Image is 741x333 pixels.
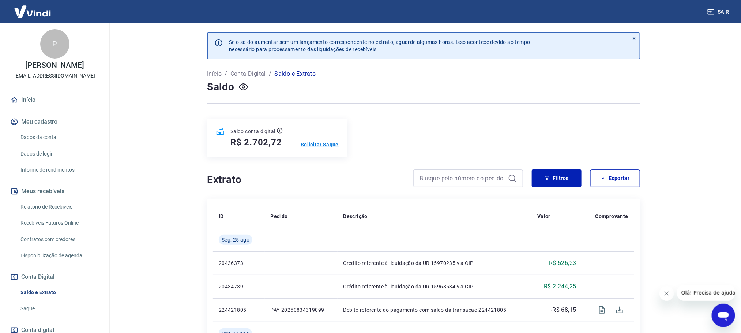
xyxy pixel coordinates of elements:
[25,61,84,69] p: [PERSON_NAME]
[9,183,101,199] button: Meus recebíveis
[219,259,259,267] p: 20436373
[230,136,282,148] h5: R$ 2.702,72
[4,5,61,11] span: Olá! Precisa de ajuda?
[222,236,249,243] span: Seg, 25 ago
[677,285,735,301] iframe: Mensagem da empresa
[18,232,101,247] a: Contratos com credores
[269,70,271,78] p: /
[18,130,101,145] a: Dados da conta
[590,169,640,187] button: Exportar
[230,70,266,78] a: Conta Digital
[343,259,526,267] p: Crédito referente à liquidação da UR 15970235 via CIP
[537,213,550,220] p: Valor
[9,269,101,285] button: Conta Digital
[219,306,259,314] p: 224421805
[271,306,332,314] p: PAY-20250834319099
[40,29,69,59] div: P
[343,306,526,314] p: Débito referente ao pagamento com saldo da transação 224421805
[9,114,101,130] button: Meu cadastro
[225,70,227,78] p: /
[9,92,101,108] a: Início
[18,285,101,300] a: Saldo e Extrato
[18,162,101,177] a: Informe de rendimentos
[274,70,316,78] p: Saldo e Extrato
[230,128,275,135] p: Saldo conta digital
[207,172,405,187] h4: Extrato
[9,0,56,23] img: Vindi
[18,248,101,263] a: Disponibilização de agenda
[219,283,259,290] p: 20434739
[18,199,101,214] a: Relatório de Recebíveis
[532,169,582,187] button: Filtros
[207,70,222,78] a: Início
[595,213,628,220] p: Comprovante
[659,286,674,301] iframe: Fechar mensagem
[551,306,576,314] p: -R$ 68,15
[271,213,288,220] p: Pedido
[229,38,530,53] p: Se o saldo aumentar sem um lançamento correspondente no extrato, aguarde algumas horas. Isso acon...
[549,259,576,267] p: R$ 526,23
[18,146,101,161] a: Dados de login
[343,213,368,220] p: Descrição
[219,213,224,220] p: ID
[207,80,234,94] h4: Saldo
[712,304,735,327] iframe: Botão para abrir a janela de mensagens
[343,283,526,290] p: Crédito referente à liquidação da UR 15968634 via CIP
[18,216,101,231] a: Recebíveis Futuros Online
[544,282,576,291] p: R$ 2.244,25
[611,301,628,319] span: Download
[593,301,611,319] span: Visualizar
[420,173,505,184] input: Busque pelo número do pedido
[706,5,732,19] button: Sair
[14,72,95,80] p: [EMAIL_ADDRESS][DOMAIN_NAME]
[301,141,339,148] a: Solicitar Saque
[18,301,101,316] a: Saque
